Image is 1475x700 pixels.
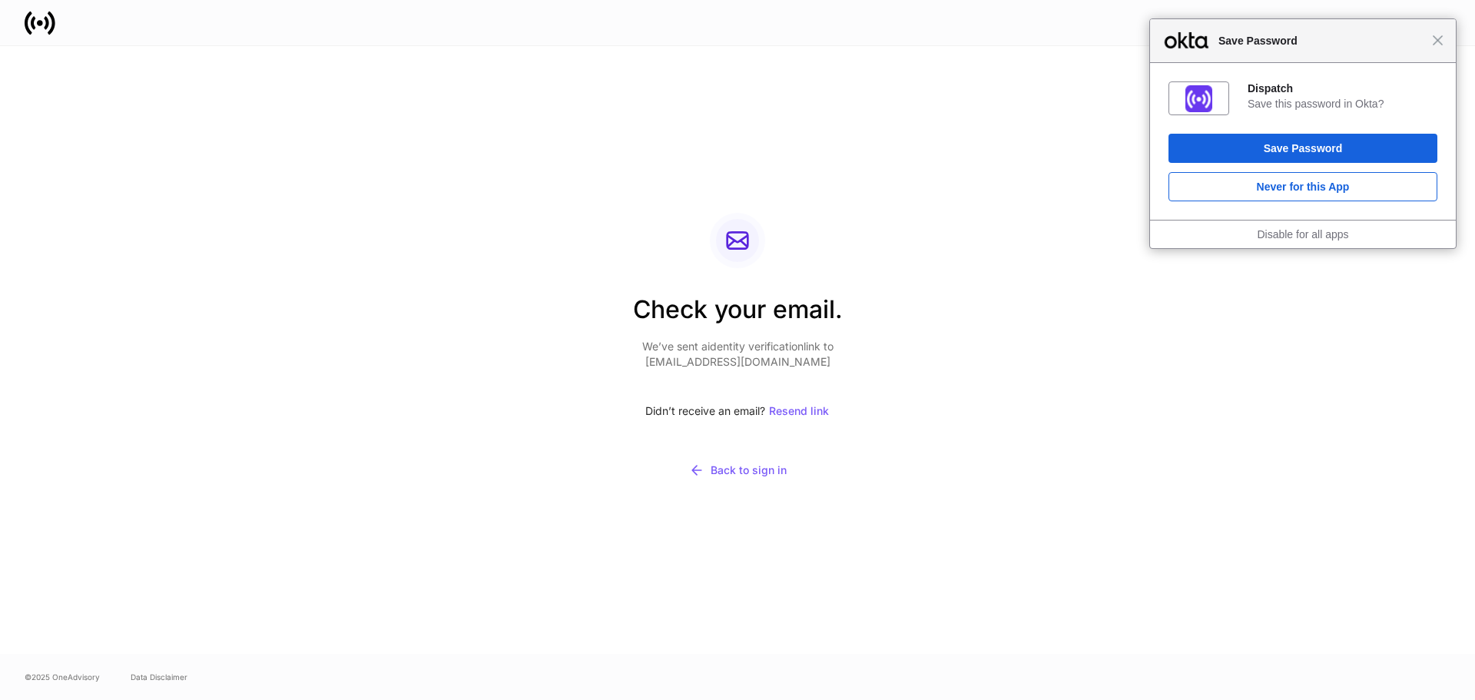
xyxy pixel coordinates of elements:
[1248,81,1437,95] div: Dispatch
[1185,85,1212,112] img: AAAABklEQVQDAMWBnzTAa2aNAAAAAElFTkSuQmCC
[633,453,843,488] button: Back to sign in
[1257,228,1348,241] a: Disable for all apps
[1211,32,1432,50] span: Save Password
[1168,172,1437,201] button: Never for this App
[633,293,843,339] h2: Check your email.
[633,394,843,428] div: Didn’t receive an email?
[1432,35,1444,46] span: Close
[769,406,829,416] div: Resend link
[768,394,830,428] button: Resend link
[1168,134,1437,163] button: Save Password
[689,463,787,478] div: Back to sign in
[25,671,100,683] span: © 2025 OneAdvisory
[1248,97,1437,111] div: Save this password in Okta?
[131,671,187,683] a: Data Disclaimer
[633,339,843,370] p: We’ve sent a identity verification link to [EMAIL_ADDRESS][DOMAIN_NAME]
